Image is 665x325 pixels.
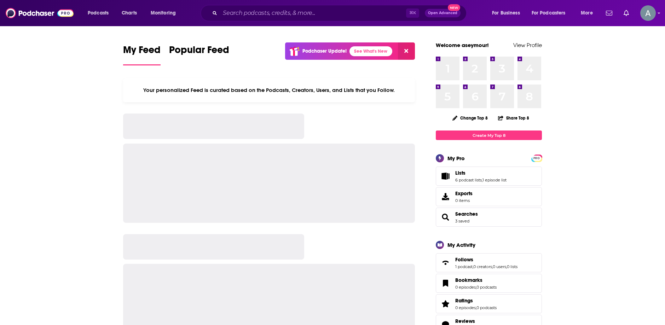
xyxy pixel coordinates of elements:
button: open menu [83,7,118,19]
span: Lists [455,170,466,176]
a: See What's New [349,46,392,56]
a: Welcome aseymour! [436,42,489,48]
a: Show notifications dropdown [621,7,632,19]
span: Charts [122,8,137,18]
span: Follows [436,253,542,272]
input: Search podcasts, credits, & more... [220,7,406,19]
a: 0 episodes [455,285,476,290]
a: PRO [532,155,541,161]
span: Popular Feed [169,44,229,60]
a: Searches [438,212,452,222]
span: Lists [436,167,542,186]
span: Monitoring [151,8,176,18]
span: Searches [436,208,542,227]
a: My Feed [123,44,161,65]
img: User Profile [640,5,656,21]
span: New [448,4,461,11]
a: Follows [455,256,517,263]
button: open menu [487,7,529,19]
img: Podchaser - Follow, Share and Rate Podcasts [6,6,74,20]
span: Podcasts [88,8,109,18]
span: For Business [492,8,520,18]
button: Show profile menu [640,5,656,21]
span: , [492,264,493,269]
span: Exports [455,190,473,197]
div: My Activity [447,242,475,248]
a: Ratings [455,297,497,304]
a: 0 podcasts [476,305,497,310]
a: Lists [455,170,507,176]
span: More [581,8,593,18]
a: Popular Feed [169,44,229,65]
a: Charts [117,7,141,19]
a: Ratings [438,299,452,309]
span: ⌘ K [406,8,419,18]
a: 0 creators [473,264,492,269]
button: open menu [576,7,602,19]
span: Reviews [455,318,475,324]
a: Bookmarks [455,277,497,283]
span: Open Advanced [428,11,457,15]
span: PRO [532,156,541,161]
span: , [506,264,507,269]
a: View Profile [513,42,542,48]
a: 0 lists [507,264,517,269]
div: Your personalized Feed is curated based on the Podcasts, Creators, Users, and Lists that you Follow. [123,78,415,102]
a: Searches [455,211,478,217]
button: Change Top 8 [448,114,492,122]
a: 0 users [493,264,506,269]
span: For Podcasters [532,8,566,18]
a: Exports [436,187,542,206]
span: Bookmarks [455,277,482,283]
a: 6 podcast lists [455,178,482,182]
p: Podchaser Update! [302,48,347,54]
a: Bookmarks [438,278,452,288]
a: Reviews [455,318,497,324]
a: 0 podcasts [476,285,497,290]
button: Open AdvancedNew [425,9,461,17]
span: 0 items [455,198,473,203]
span: Logged in as aseymour [640,5,656,21]
div: Search podcasts, credits, & more... [207,5,473,21]
a: 0 episodes [455,305,476,310]
span: Bookmarks [436,274,542,293]
a: Lists [438,171,452,181]
span: Exports [438,192,452,202]
a: Show notifications dropdown [603,7,615,19]
a: 1 podcast [455,264,473,269]
a: 3 saved [455,219,469,224]
span: Follows [455,256,473,263]
a: 1 episode list [482,178,507,182]
a: Follows [438,258,452,268]
button: Share Top 8 [498,111,530,125]
span: My Feed [123,44,161,60]
a: Create My Top 8 [436,130,542,140]
button: open menu [146,7,185,19]
span: Ratings [455,297,473,304]
div: My Pro [447,155,465,162]
button: open menu [527,7,576,19]
span: Ratings [436,294,542,313]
